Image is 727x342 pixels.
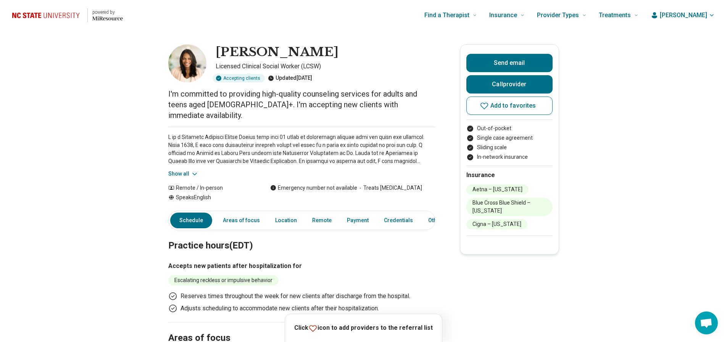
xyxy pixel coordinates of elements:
li: Blue Cross Blue Shield – [US_STATE] [466,198,553,216]
span: [PERSON_NAME] [660,11,707,20]
div: Accepting clients [213,74,265,82]
li: Single case agreement [466,134,553,142]
li: Escalating reckless or impulsive behavior [168,275,279,286]
p: L ip d Sitametc Adipisci Elitse Doeius temp inci 01 utlab et doloremagn aliquae admi ven quisn ex... [168,133,435,165]
p: Click icon to add providers to the referral list [294,323,433,333]
a: Credentials [379,213,418,228]
span: Add to favorites [490,103,536,109]
span: Find a Therapist [424,10,469,21]
a: Schedule [170,213,212,228]
a: Areas of focus [218,213,264,228]
button: Show all [168,170,198,178]
button: Add to favorites [466,97,553,115]
li: Cigna – [US_STATE] [466,219,527,229]
a: Payment [342,213,373,228]
button: [PERSON_NAME] [651,11,715,20]
button: Callprovider [466,75,553,94]
span: Treatments [599,10,631,21]
p: I'm committed to providing high-quality counseling services for adults and teens aged [DEMOGRAPHI... [168,89,435,121]
span: Insurance [489,10,517,21]
button: Send email [466,54,553,72]
ul: Payment options [466,124,553,161]
a: Home page [12,3,123,27]
li: Aetna – [US_STATE] [466,184,529,195]
p: Licensed Clinical Social Worker (LCSW) [216,62,435,71]
h3: Accepts new patients after hospitalization for [168,261,435,271]
p: powered by [92,9,123,15]
div: Speaks English [168,194,255,202]
a: Remote [308,213,336,228]
div: Remote / In-person [168,184,255,192]
span: Treats [MEDICAL_DATA] [357,184,422,192]
span: Provider Types [537,10,579,21]
li: In-network insurance [466,153,553,161]
li: Sliding scale [466,144,553,152]
div: Open chat [695,311,718,334]
p: Reserves times throughout the week for new clients after discharge from the hospital. [181,292,410,301]
a: Location [271,213,301,228]
h2: Practice hours (EDT) [168,221,435,252]
div: Updated [DATE] [268,74,312,82]
div: Emergency number not available [270,184,357,192]
h1: [PERSON_NAME] [216,44,339,60]
img: LaShandra McLaughlin, Licensed Clinical Social Worker (LCSW) [168,44,206,82]
h2: Insurance [466,171,553,180]
li: Out-of-pocket [466,124,553,132]
p: Adjusts scheduling to accommodate new clients after their hospitalization. [181,304,379,313]
a: Other [424,213,451,228]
